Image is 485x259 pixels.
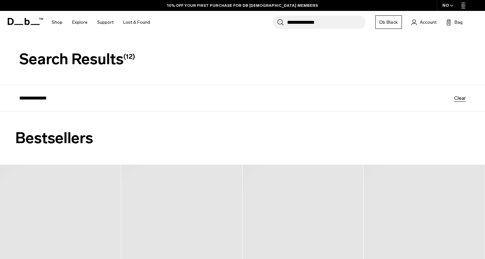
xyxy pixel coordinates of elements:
[15,127,470,150] h2: Bestsellers
[420,19,437,26] span: Account
[375,15,402,29] a: Db Black
[123,11,150,34] a: Lost & Found
[19,50,135,68] span: Search Results
[72,11,88,34] a: Explore
[47,11,155,34] nav: Main Navigation
[52,11,63,34] a: Shop
[446,18,463,26] button: Bag
[123,52,135,60] span: (12)
[454,95,466,100] button: Clear
[455,19,463,26] span: Bag
[167,3,318,8] a: 10% OFF YOUR FIRST PURCHASE FOR DB [DEMOGRAPHIC_DATA] MEMBERS
[97,11,114,34] a: Support
[412,18,437,26] a: Account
